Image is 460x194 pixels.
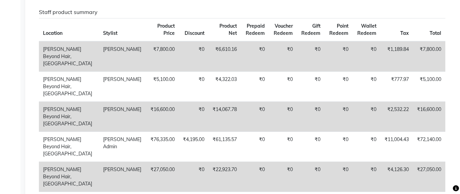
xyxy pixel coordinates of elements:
[241,162,269,192] td: ₹0
[179,162,209,192] td: ₹0
[209,41,241,72] td: ₹6,610.16
[380,162,413,192] td: ₹4,126.30
[353,162,380,192] td: ₹0
[297,41,325,72] td: ₹0
[179,41,209,72] td: ₹0
[146,101,179,131] td: ₹16,600.00
[39,101,99,131] td: [PERSON_NAME] Beyond Hair, [GEOGRAPHIC_DATA]
[353,41,380,72] td: ₹0
[146,71,179,101] td: ₹5,100.00
[146,41,179,72] td: ₹7,800.00
[219,23,237,36] span: Product Net
[209,131,241,162] td: ₹61,135.57
[325,162,353,192] td: ₹0
[297,131,325,162] td: ₹0
[353,101,380,131] td: ₹0
[413,71,445,101] td: ₹5,100.00
[413,101,445,131] td: ₹16,600.00
[146,162,179,192] td: ₹27,050.00
[241,41,269,72] td: ₹0
[99,101,146,131] td: [PERSON_NAME]
[179,71,209,101] td: ₹0
[246,23,265,36] span: Prepaid Redeem
[380,41,413,72] td: ₹1,189.84
[179,101,209,131] td: ₹0
[241,71,269,101] td: ₹0
[43,30,62,36] span: Location
[329,23,348,36] span: Point Redeem
[99,71,146,101] td: [PERSON_NAME]
[380,131,413,162] td: ₹11,004.43
[380,101,413,131] td: ₹2,532.22
[39,41,99,72] td: [PERSON_NAME] Beyond Hair, [GEOGRAPHIC_DATA]
[185,30,204,36] span: Discount
[269,131,297,162] td: ₹0
[269,101,297,131] td: ₹0
[274,23,293,36] span: Voucher Redeem
[413,162,445,192] td: ₹27,050.00
[325,71,353,101] td: ₹0
[380,71,413,101] td: ₹777.97
[301,23,320,36] span: Gift Redeem
[39,162,99,192] td: [PERSON_NAME] Beyond Hair, [GEOGRAPHIC_DATA]
[146,131,179,162] td: ₹76,335.00
[157,23,175,36] span: Product Price
[99,162,146,192] td: [PERSON_NAME]
[353,131,380,162] td: ₹0
[325,41,353,72] td: ₹0
[430,30,441,36] span: Total
[413,41,445,72] td: ₹7,800.00
[400,30,409,36] span: Tax
[269,162,297,192] td: ₹0
[39,71,99,101] td: [PERSON_NAME] Beyond Hair, [GEOGRAPHIC_DATA]
[241,101,269,131] td: ₹0
[39,131,99,162] td: [PERSON_NAME] Beyond Hair, [GEOGRAPHIC_DATA]
[103,30,117,36] span: Stylist
[413,131,445,162] td: ₹72,140.00
[297,71,325,101] td: ₹0
[99,41,146,72] td: [PERSON_NAME]
[209,101,241,131] td: ₹14,067.78
[269,71,297,101] td: ₹0
[209,71,241,101] td: ₹4,322.03
[353,71,380,101] td: ₹0
[209,162,241,192] td: ₹22,923.70
[297,162,325,192] td: ₹0
[357,23,376,36] span: Wallet Redeem
[325,101,353,131] td: ₹0
[39,9,445,15] h6: Staff product summary
[325,131,353,162] td: ₹0
[269,41,297,72] td: ₹0
[241,131,269,162] td: ₹0
[179,131,209,162] td: ₹4,195.00
[99,131,146,162] td: [PERSON_NAME] Admin
[297,101,325,131] td: ₹0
